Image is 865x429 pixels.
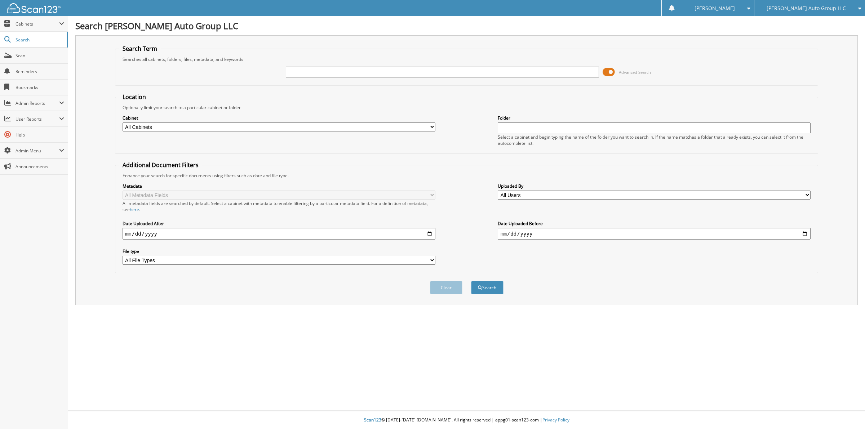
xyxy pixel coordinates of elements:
[75,20,858,32] h1: Search [PERSON_NAME] Auto Group LLC
[15,164,64,170] span: Announcements
[119,161,202,169] legend: Additional Document Filters
[767,6,846,10] span: [PERSON_NAME] Auto Group LLC
[15,116,59,122] span: User Reports
[119,104,815,111] div: Optionally limit your search to a particular cabinet or folder
[119,45,161,53] legend: Search Term
[15,100,59,106] span: Admin Reports
[498,183,811,189] label: Uploaded By
[123,228,435,240] input: start
[15,53,64,59] span: Scan
[123,220,435,227] label: Date Uploaded After
[119,173,815,179] div: Enhance your search for specific documents using filters such as date and file type.
[15,148,59,154] span: Admin Menu
[123,248,435,254] label: File type
[15,68,64,75] span: Reminders
[15,132,64,138] span: Help
[498,220,811,227] label: Date Uploaded Before
[542,417,569,423] a: Privacy Policy
[119,56,815,62] div: Searches all cabinets, folders, files, metadata, and keywords
[68,411,865,429] div: © [DATE]-[DATE] [DOMAIN_NAME]. All rights reserved | appg01-scan123-com |
[123,200,435,213] div: All metadata fields are searched by default. Select a cabinet with metadata to enable filtering b...
[15,21,59,27] span: Cabinets
[498,228,811,240] input: end
[15,37,63,43] span: Search
[364,417,381,423] span: Scan123
[498,115,811,121] label: Folder
[7,3,61,13] img: scan123-logo-white.svg
[619,70,651,75] span: Advanced Search
[130,206,139,213] a: here
[695,6,735,10] span: [PERSON_NAME]
[430,281,462,294] button: Clear
[119,93,150,101] legend: Location
[471,281,504,294] button: Search
[123,115,435,121] label: Cabinet
[15,84,64,90] span: Bookmarks
[123,183,435,189] label: Metadata
[498,134,811,146] div: Select a cabinet and begin typing the name of the folder you want to search in. If the name match...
